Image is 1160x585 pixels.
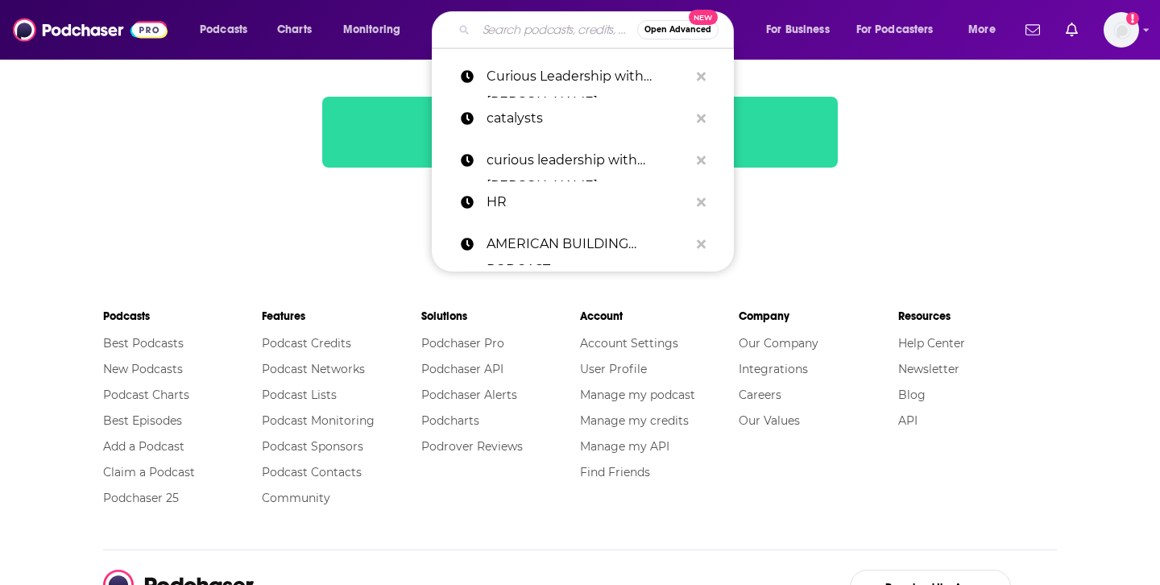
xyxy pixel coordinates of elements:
[432,139,734,181] a: curious leadership with [PERSON_NAME]
[487,97,689,139] p: catalysts
[447,11,749,48] div: Search podcasts, credits, & more...
[580,362,647,376] a: User Profile
[739,413,800,428] a: Our Values
[1104,12,1139,48] button: Show profile menu
[332,17,421,43] button: open menu
[898,388,926,402] a: Blog
[898,413,918,428] a: API
[476,17,637,43] input: Search podcasts, credits, & more...
[421,362,503,376] a: Podchaser API
[262,491,330,505] a: Community
[432,97,734,139] a: catalysts
[103,362,183,376] a: New Podcasts
[1104,12,1139,48] span: Logged in as elliesachs09
[898,302,1057,330] li: Resources
[1019,16,1046,44] a: Show notifications dropdown
[739,362,808,376] a: Integrations
[267,17,321,43] a: Charts
[487,223,689,265] p: AMERICAN BUILDING PODCAST
[262,413,375,428] a: Podcast Monitoring
[580,439,669,454] a: Manage my API
[637,20,719,39] button: Open AdvancedNew
[262,302,420,330] li: Features
[103,336,184,351] a: Best Podcasts
[421,413,479,428] a: Podcharts
[262,388,337,402] a: Podcast Lists
[421,302,580,330] li: Solutions
[898,362,959,376] a: Newsletter
[580,413,689,428] a: Manage my credits
[766,19,830,41] span: For Business
[968,19,996,41] span: More
[739,336,818,351] a: Our Company
[262,439,363,454] a: Podcast Sponsors
[103,491,179,505] a: Podchaser 25
[262,362,365,376] a: Podcast Networks
[277,19,312,41] span: Charts
[898,336,965,351] a: Help Center
[487,56,689,97] p: Curious Leadership with Dominic Monkhouse
[1104,12,1139,48] img: User Profile
[1059,16,1084,44] a: Show notifications dropdown
[644,26,711,34] span: Open Advanced
[103,439,184,454] a: Add a Podcast
[432,181,734,223] a: HR
[200,19,247,41] span: Podcasts
[689,10,718,25] span: New
[1126,12,1139,25] svg: Add a profile image
[262,336,351,351] a: Podcast Credits
[432,56,734,97] a: Curious Leadership with [PERSON_NAME]
[103,388,189,402] a: Podcast Charts
[343,19,400,41] span: Monitoring
[856,19,934,41] span: For Podcasters
[103,465,195,479] a: Claim a Podcast
[421,336,504,351] a: Podchaser Pro
[421,439,523,454] a: Podrover Reviews
[580,302,739,330] li: Account
[739,388,781,402] a: Careers
[262,465,362,479] a: Podcast Contacts
[421,388,517,402] a: Podchaser Alerts
[13,15,168,45] img: Podchaser - Follow, Share and Rate Podcasts
[103,302,262,330] li: Podcasts
[487,181,689,223] p: HR
[755,17,850,43] button: open menu
[432,223,734,265] a: AMERICAN BUILDING PODCAST
[739,302,897,330] li: Company
[103,413,182,428] a: Best Episodes
[580,388,695,402] a: Manage my podcast
[846,17,957,43] button: open menu
[487,139,689,181] p: curious leadership with Dominic
[580,336,678,351] a: Account Settings
[957,17,1016,43] button: open menu
[580,465,650,479] a: Find Friends
[188,17,268,43] button: open menu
